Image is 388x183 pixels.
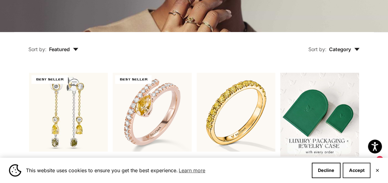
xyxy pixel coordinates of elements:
[115,75,152,84] span: BEST SELLER
[294,32,374,58] button: Sort by: Category
[308,46,327,52] span: Sort by:
[197,73,275,151] img: #YellowGold
[26,166,307,175] span: This website uses cookies to ensure you get the best experience.
[113,73,191,151] img: #RoseGold
[9,164,21,177] img: Cookie banner
[312,163,340,178] button: Decline
[31,75,68,84] span: BEST SELLER
[14,32,93,58] button: Sort by: Featured
[29,73,108,151] img: High-low Diamond Drop Earrings
[178,166,206,175] a: Learn more
[49,46,78,52] span: Featured
[375,169,379,172] button: Close
[343,163,370,178] button: Accept
[329,46,360,52] span: Category
[28,46,47,52] span: Sort by:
